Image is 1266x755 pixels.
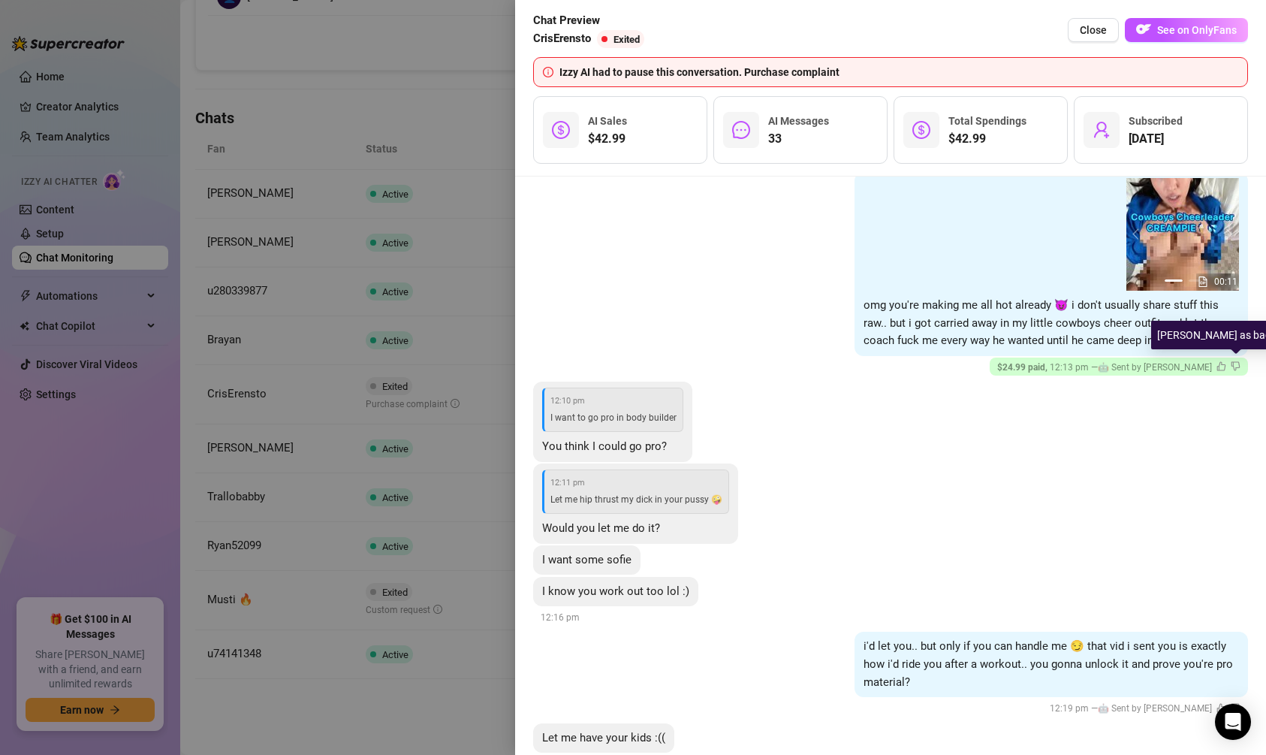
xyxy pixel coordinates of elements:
button: Close [1068,18,1119,42]
span: 12:13 pm — [997,362,1240,373]
span: user-add [1093,121,1111,139]
span: 🤖 Sent by [PERSON_NAME] [1098,703,1212,714]
span: 12:11 pm [550,476,722,489]
span: Subscribed [1129,115,1183,127]
span: I want to go pro in body builder [550,412,677,423]
span: 00:11 [1214,276,1237,287]
img: media [1126,178,1239,291]
span: [DATE] [1129,130,1183,148]
button: prev [1132,228,1144,240]
button: 2 [1189,279,1201,282]
span: i'd let you.. but only if you can handle me 😏 that vid i sent you is exactly how i'd ride you aft... [864,639,1233,688]
span: Close [1080,24,1107,36]
span: 🤖 Sent by [PERSON_NAME] [1098,362,1212,373]
span: 12:16 pm [541,612,580,623]
div: Open Intercom Messenger [1215,704,1251,740]
span: AI Messages [768,115,829,127]
span: $42.99 [588,130,627,148]
span: 33 [768,130,829,148]
span: You think I could go pro? [542,439,667,453]
img: OF [1136,22,1151,37]
span: See on OnlyFans [1157,24,1237,36]
span: Let me have your kids :(( [542,731,665,744]
span: dollar [912,121,930,139]
span: I want some sofie [542,553,631,566]
span: file-gif [1198,276,1208,287]
span: Total Spendings [948,115,1026,127]
span: message [732,121,750,139]
span: dislike [1231,361,1240,371]
span: I know you work out too lol :) [542,584,689,598]
a: OFSee on OnlyFans [1125,18,1248,43]
span: like [1216,703,1226,713]
span: Let me hip thrust my dick in your pussy 🤪 [550,494,722,505]
span: $42.99 [948,130,1026,148]
span: info-circle [543,67,553,77]
span: Exited [613,34,640,45]
span: dollar [552,121,570,139]
div: Izzy AI had to pause this conversation. Purchase complaint [559,64,1238,80]
span: Would you let me do it? [542,521,660,535]
span: $ 24.99 paid , [997,362,1050,373]
span: 12:10 pm [550,394,677,407]
span: 12:19 pm — [1050,703,1240,714]
button: OFSee on OnlyFans [1125,18,1248,42]
span: dislike [1231,703,1240,713]
span: Chat Preview [533,12,650,30]
span: AI Sales [588,115,627,127]
span: like [1216,361,1226,371]
span: CrisErensto [533,30,591,48]
button: next [1221,228,1233,240]
span: omg you're making me all hot already 😈 i don't usually share stuff this raw.. but i got carried a... [864,298,1219,347]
